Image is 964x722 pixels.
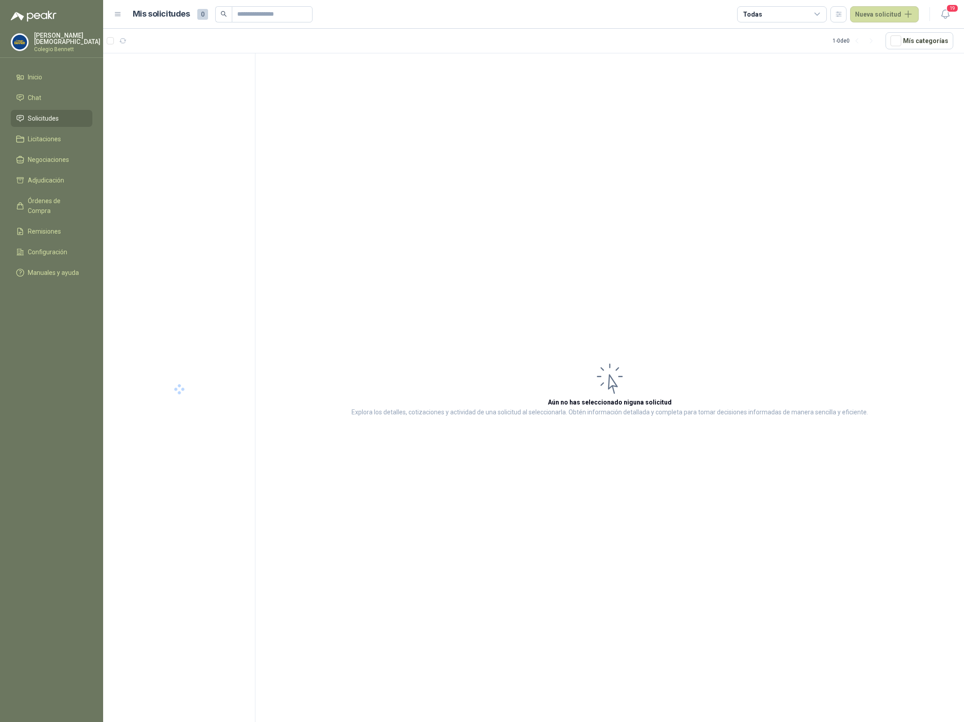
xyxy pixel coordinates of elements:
[34,32,100,45] p: [PERSON_NAME] [DEMOGRAPHIC_DATA]
[28,175,64,185] span: Adjudicación
[937,6,953,22] button: 19
[28,113,59,123] span: Solicitudes
[11,192,92,219] a: Órdenes de Compra
[34,47,100,52] p: Colegio Bennett
[11,244,92,261] a: Configuración
[11,130,92,148] a: Licitaciones
[11,151,92,168] a: Negociaciones
[11,11,56,22] img: Logo peakr
[11,172,92,189] a: Adjudicación
[28,268,79,278] span: Manuales y ayuda
[11,223,92,240] a: Remisiones
[11,34,28,51] img: Company Logo
[352,407,868,418] p: Explora los detalles, cotizaciones y actividad de una solicitud al seleccionarla. Obtén informaci...
[221,11,227,17] span: search
[11,110,92,127] a: Solicitudes
[28,155,69,165] span: Negociaciones
[886,32,953,49] button: Mís categorías
[850,6,919,22] button: Nueva solicitud
[28,247,67,257] span: Configuración
[743,9,762,19] div: Todas
[11,89,92,106] a: Chat
[28,93,41,103] span: Chat
[833,34,878,48] div: 1 - 0 de 0
[133,8,190,21] h1: Mis solicitudes
[11,69,92,86] a: Inicio
[28,226,61,236] span: Remisiones
[11,264,92,281] a: Manuales y ayuda
[548,397,672,407] h3: Aún no has seleccionado niguna solicitud
[28,72,42,82] span: Inicio
[197,9,208,20] span: 0
[946,4,959,13] span: 19
[28,196,84,216] span: Órdenes de Compra
[28,134,61,144] span: Licitaciones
